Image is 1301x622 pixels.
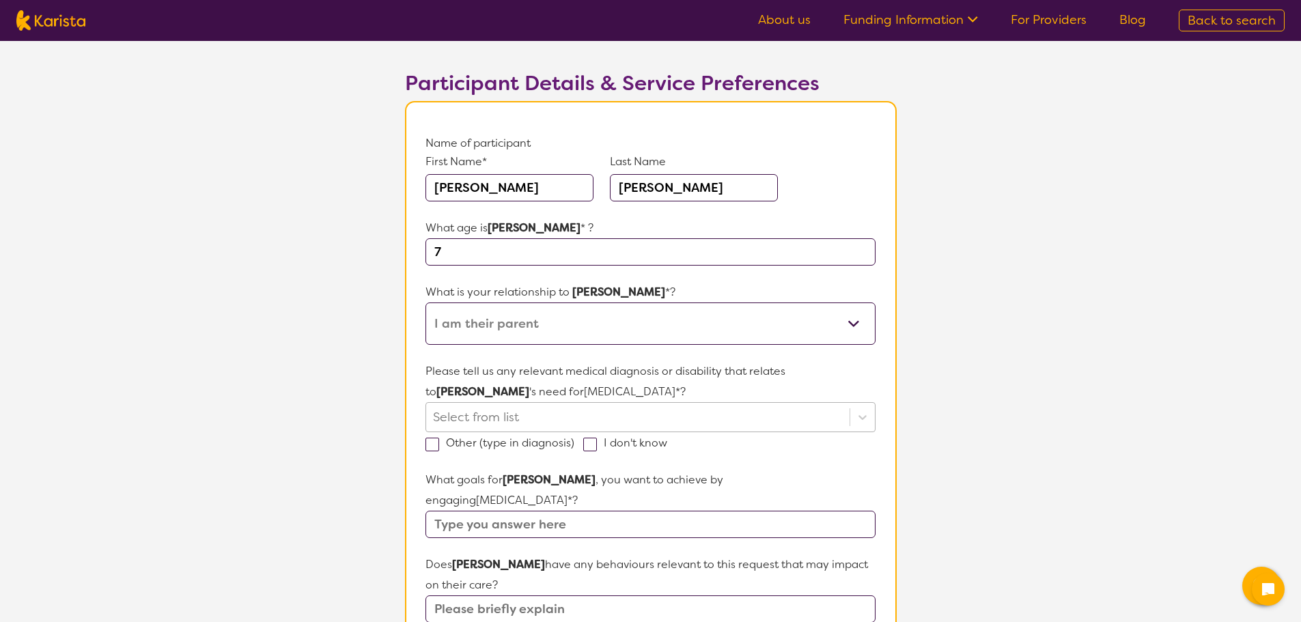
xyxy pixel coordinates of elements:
a: For Providers [1011,12,1087,28]
p: What goals for , you want to achieve by engaging [MEDICAL_DATA] *? [425,470,875,511]
p: Last Name [610,154,778,170]
a: Funding Information [843,12,978,28]
input: Type here [425,238,875,266]
label: I don't know [583,436,676,450]
p: Name of participant [425,133,875,154]
p: First Name* [425,154,593,170]
p: Does have any behaviours relevant to this request that may impact on their care? [425,554,875,595]
strong: [PERSON_NAME] [488,221,580,235]
a: Blog [1119,12,1146,28]
p: What is your relationship to *? [425,282,875,302]
button: Channel Menu [1242,567,1281,605]
p: What age is * ? [425,218,875,238]
p: Please tell us any relevant medical diagnosis or disability that relates to 's need for [MEDICAL_... [425,361,875,402]
a: Back to search [1179,10,1285,31]
input: Type you answer here [425,511,875,538]
h2: Participant Details & Service Preferences [405,71,897,96]
strong: [PERSON_NAME] [452,557,545,571]
label: Other (type in diagnosis) [425,436,583,450]
strong: [PERSON_NAME] [503,472,596,487]
a: About us [758,12,811,28]
strong: [PERSON_NAME] [436,384,529,399]
img: Karista logo [16,10,85,31]
strong: [PERSON_NAME] [572,285,665,299]
span: Back to search [1188,12,1276,29]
